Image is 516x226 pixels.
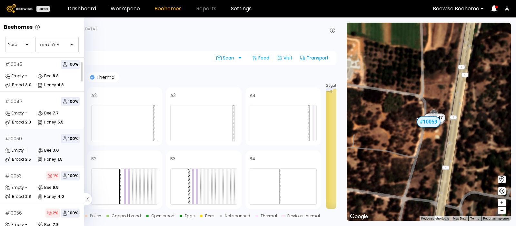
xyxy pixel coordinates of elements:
[5,136,22,141] div: # 10050
[90,214,101,218] div: Pollen
[261,214,277,218] div: Thermal
[53,186,59,189] div: 6.5
[498,199,506,207] button: +
[37,147,51,154] div: Bee
[45,209,60,218] span: 2 %
[5,156,24,163] div: Brood
[5,110,24,116] div: Empty
[500,207,504,215] span: –
[37,193,56,200] div: Honey
[453,216,466,221] button: Map Data
[231,6,252,11] a: Settings
[326,84,336,87] span: 20 gal
[37,73,51,79] div: Bee
[498,207,506,214] button: –
[417,116,440,127] div: # 10059
[6,4,33,13] img: Beewise logo
[37,82,56,88] div: Honey
[91,156,96,161] h4: B2
[53,74,59,78] div: 8.8
[111,6,140,11] a: Workspace
[205,214,214,218] div: Bees
[57,157,63,161] div: 1.5
[287,214,320,218] div: Previous thermal
[5,73,24,79] div: Empty
[61,134,80,143] span: 100 %
[425,113,445,122] div: # 10047
[5,62,22,67] div: # 10045
[5,147,24,154] div: Empty
[91,93,97,98] h4: A2
[196,6,216,11] span: Reports
[249,53,272,63] div: Feed
[170,93,176,98] h4: A3
[61,171,80,180] span: 100 %
[112,214,141,218] div: Capped brood
[421,216,449,221] button: Keyboard shortcuts
[225,214,250,218] div: Not scanned
[500,199,504,207] span: +
[5,119,24,125] div: Brood
[151,214,174,218] div: Open brood
[37,110,51,116] div: Bee
[25,120,31,124] div: 2.0
[4,25,33,30] p: Beehomes
[416,109,445,123] div: אילנות מזרח
[61,97,80,106] span: 100 %
[37,184,51,191] div: Bee
[94,75,115,80] p: Thermal
[57,120,64,124] div: 5.5
[348,212,370,221] a: Open this area in Google Maps (opens a new window)
[25,83,31,87] div: 3.0
[36,6,50,12] div: Beta
[5,193,24,200] div: Brood
[25,186,27,189] div: -
[250,156,255,161] h4: B4
[25,74,27,78] div: -
[274,53,295,63] div: Visit
[25,195,31,199] div: 2.8
[470,217,479,220] a: Terms (opens in new tab)
[46,171,60,180] span: 1 %
[5,184,24,191] div: Empty
[57,83,64,87] div: 4.3
[216,55,236,60] span: Scan
[37,119,56,125] div: Honey
[348,212,370,221] img: Google
[25,157,31,161] div: 2.5
[5,82,24,88] div: Brood
[37,156,56,163] div: Honey
[53,111,59,115] div: 7.7
[5,174,22,178] div: # 10053
[61,209,80,218] span: 100 %
[298,53,331,63] div: Transport
[154,6,182,11] a: Beehomes
[53,148,59,152] div: 3.0
[5,211,22,215] div: # 10056
[25,148,27,152] div: -
[185,214,195,218] div: Eggs
[483,217,509,220] a: Report a map error
[170,156,175,161] h4: B3
[25,111,27,115] div: -
[250,93,256,98] h4: A4
[61,60,80,69] span: 100 %
[68,6,96,11] a: Dashboard
[57,195,64,199] div: 4.0
[5,99,23,104] div: # 10047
